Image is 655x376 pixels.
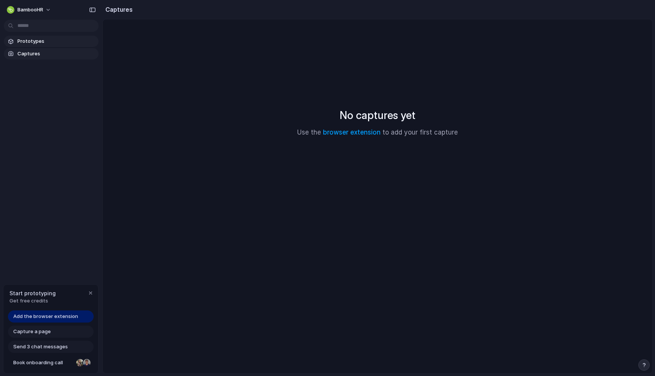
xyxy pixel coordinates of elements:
span: Get free credits [9,297,56,305]
div: Christian Iacullo [82,358,91,367]
span: Start prototyping [9,289,56,297]
a: Book onboarding call [8,357,94,369]
span: Captures [17,50,96,58]
span: BambooHR [17,6,43,14]
h2: No captures yet [340,107,415,123]
h2: Captures [102,5,133,14]
a: Prototypes [4,36,99,47]
span: Add the browser extension [13,313,78,320]
span: Send 3 chat messages [13,343,68,351]
p: Use the to add your first capture [297,128,458,138]
span: Book onboarding call [13,359,73,367]
span: Prototypes [17,38,96,45]
div: Nicole Kubica [75,358,85,367]
span: Capture a page [13,328,51,335]
a: browser extension [323,128,381,136]
button: BambooHR [4,4,55,16]
a: Add the browser extension [8,310,94,323]
a: Captures [4,48,99,60]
